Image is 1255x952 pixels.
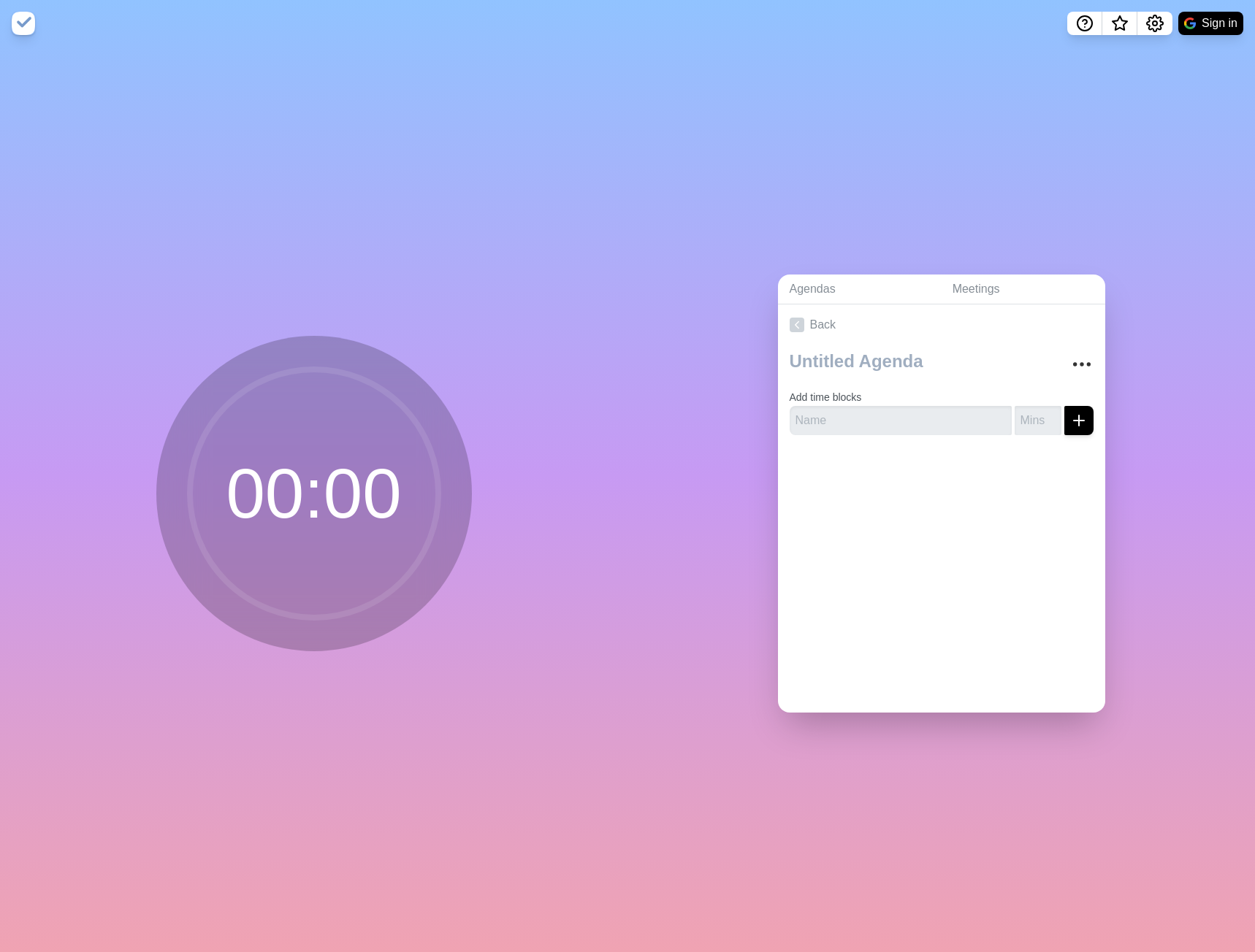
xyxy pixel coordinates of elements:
button: Help [1067,12,1102,35]
a: Back [778,304,1105,345]
button: What’s new [1102,12,1137,35]
input: Mins [1015,406,1061,435]
label: Add time blocks [790,391,862,403]
button: Sign in [1178,12,1243,35]
button: Settings [1137,12,1172,35]
button: More [1067,350,1096,379]
img: google logo [1184,18,1196,29]
a: Meetings [941,275,1105,304]
a: Agendas [778,275,941,304]
img: timeblocks logo [12,12,35,35]
input: Name [790,406,1012,435]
